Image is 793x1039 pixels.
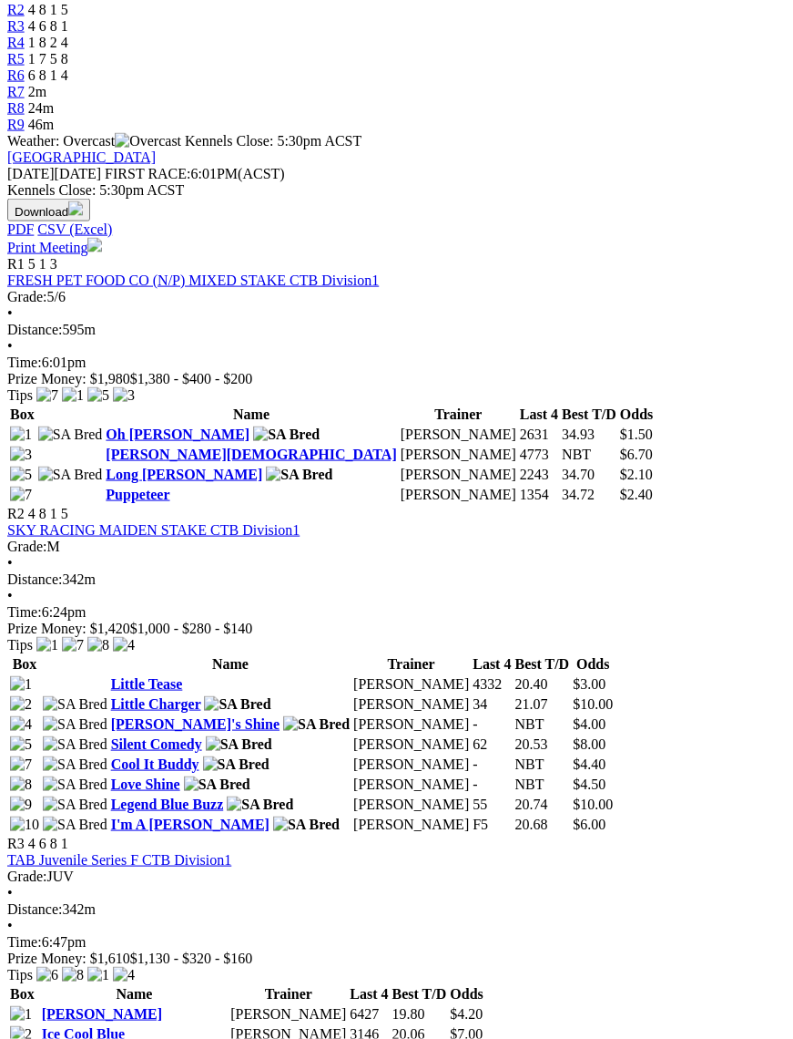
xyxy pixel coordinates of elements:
img: SA Bred [43,777,107,793]
td: - [472,756,512,774]
img: 8 [10,777,32,793]
a: Legend Blue Buzz [111,797,224,812]
div: Download [7,221,786,238]
a: SKY RACING MAIDEN STAKE CTB Division1 [7,522,300,538]
td: NBT [513,756,570,774]
span: 4 8 1 5 [28,506,68,521]
img: 7 [10,487,32,503]
td: [PERSON_NAME] [352,816,470,834]
img: SA Bred [43,736,107,753]
th: Odds [572,655,614,674]
a: Puppeteer [106,487,169,502]
img: 9 [10,797,32,813]
span: 1 7 5 8 [28,51,68,67]
span: R6 [7,67,25,83]
span: • [7,918,13,933]
span: R7 [7,84,25,99]
div: Prize Money: $1,610 [7,951,786,967]
div: 342m [7,901,786,918]
td: 34 [472,695,512,714]
img: 1 [36,637,58,653]
span: Box [10,406,35,422]
div: Kennels Close: 5:30pm ACST [7,182,786,199]
span: 4 6 8 1 [28,836,68,851]
td: 62 [472,736,512,754]
div: 6:47pm [7,934,786,951]
th: Last 4 [519,406,559,424]
td: 34.72 [561,486,617,504]
td: - [472,715,512,734]
a: R2 [7,2,25,17]
span: Distance: [7,901,62,917]
div: 595m [7,322,786,338]
img: SA Bred [273,817,340,833]
img: SA Bred [266,467,332,483]
span: 6:01PM(ACST) [105,166,285,181]
th: Name [41,985,229,1003]
td: [PERSON_NAME] [352,715,470,734]
a: R8 [7,100,25,116]
img: 5 [10,467,32,483]
span: Box [13,656,37,672]
span: Tips [7,637,33,653]
img: printer.svg [87,238,102,252]
td: [PERSON_NAME] [400,426,517,444]
span: R4 [7,35,25,50]
span: [DATE] [7,166,101,181]
span: $4.40 [573,756,605,772]
td: 34.70 [561,466,617,484]
td: 4332 [472,675,512,694]
a: [PERSON_NAME] [42,1006,162,1022]
div: 6:01pm [7,355,786,371]
td: 4773 [519,446,559,464]
span: Grade: [7,289,47,304]
span: R1 [7,256,25,272]
th: Trainer [352,655,470,674]
td: 55 [472,796,512,814]
a: FRESH PET FOOD CO (N/P) MIXED STAKE CTB Division1 [7,273,379,288]
div: 5/6 [7,289,786,305]
span: $2.10 [620,467,653,482]
td: [PERSON_NAME] [352,695,470,714]
img: 8 [62,967,84,983]
span: $1.50 [620,427,653,442]
span: R3 [7,836,25,851]
span: 6 8 1 4 [28,67,68,83]
td: - [472,776,512,794]
a: TAB Juvenile Series F CTB Division1 [7,852,231,868]
img: 4 [10,716,32,733]
th: Odds [449,985,483,1003]
td: 20.40 [513,675,570,694]
th: Best T/D [513,655,570,674]
span: $8.00 [573,736,605,752]
img: 7 [10,756,32,773]
img: SA Bred [43,756,107,773]
td: [PERSON_NAME] [352,756,470,774]
span: $6.00 [573,817,605,832]
img: SA Bred [184,777,250,793]
img: 1 [10,427,32,443]
a: I'm A [PERSON_NAME] [111,817,269,832]
th: Trainer [400,406,517,424]
td: 2243 [519,466,559,484]
th: Odds [619,406,654,424]
td: [PERSON_NAME] [229,1005,347,1024]
td: 1354 [519,486,559,504]
span: 46m [28,117,54,132]
td: 20.74 [513,796,570,814]
th: Name [110,655,351,674]
span: Time: [7,604,42,620]
img: SA Bred [253,427,320,443]
img: 1 [87,967,109,983]
img: SA Bred [43,696,107,713]
a: R9 [7,117,25,132]
img: 1 [10,1006,32,1023]
a: Long [PERSON_NAME] [106,467,262,482]
a: Print Meeting [7,240,102,255]
td: [PERSON_NAME] [352,776,470,794]
span: $4.20 [450,1006,483,1022]
img: Overcast [115,133,181,149]
img: SA Bred [38,427,103,443]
